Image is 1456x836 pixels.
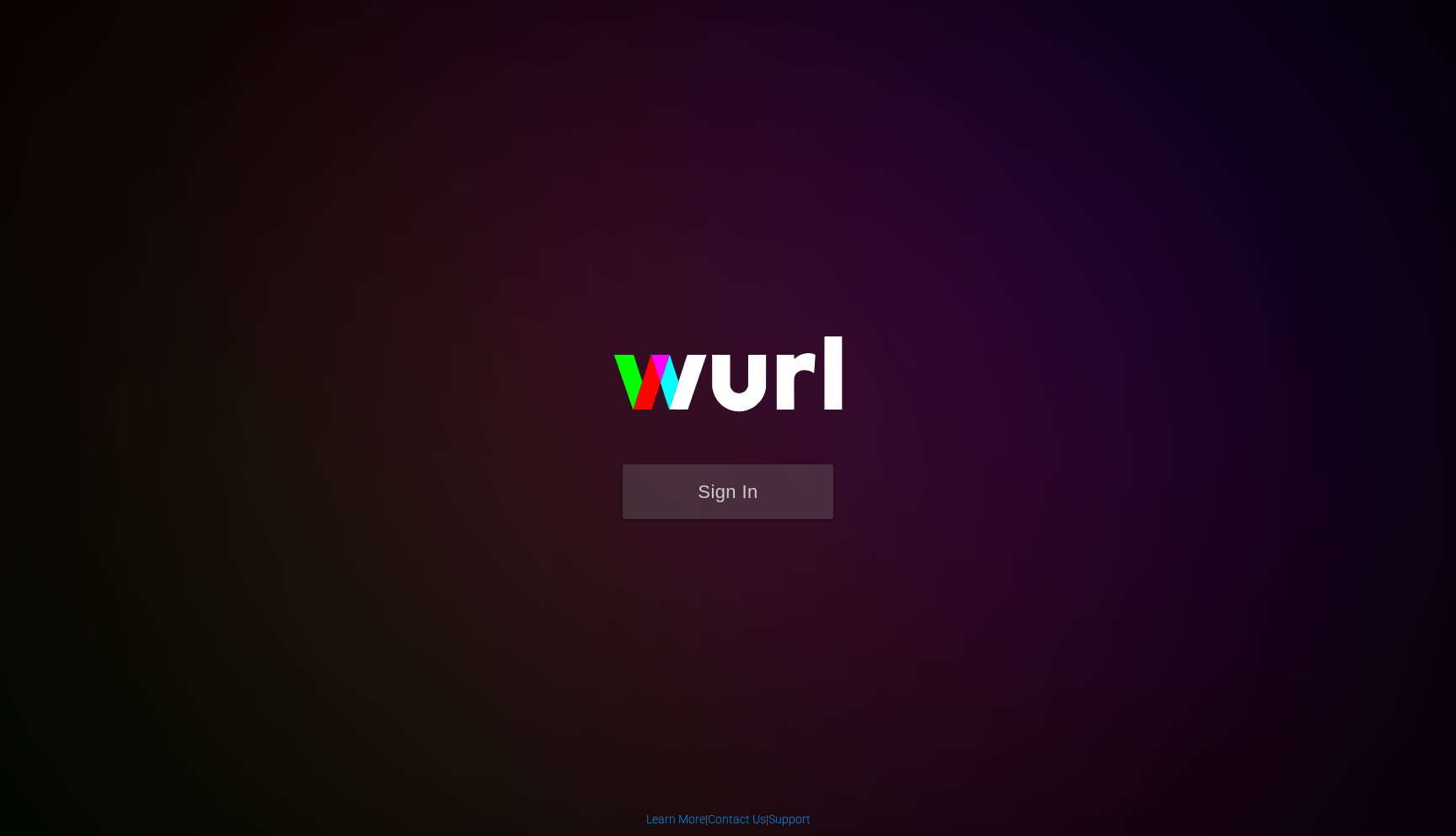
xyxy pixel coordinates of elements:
a: Contact Us [708,812,766,826]
img: wurl-logo-on-black-223613ac3d8ba8fe6dc639794a292ebdb59501304c7dfd60c99c58986ef67473.svg [559,300,897,464]
button: Sign In [623,464,833,519]
div: | | [646,811,811,828]
a: Support [768,812,811,826]
a: Learn More [646,812,705,826]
